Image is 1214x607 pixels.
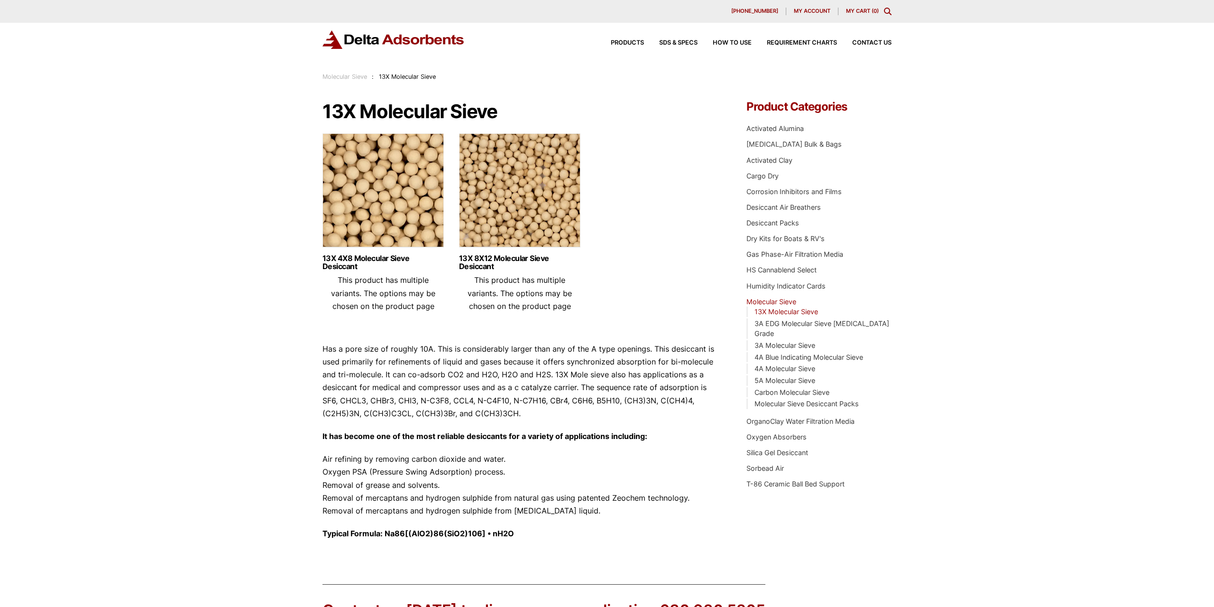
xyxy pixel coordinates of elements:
[746,266,817,274] a: HS Cannablend Select
[767,40,837,46] span: Requirement Charts
[746,417,855,425] a: OrganoClay Water Filtration Media
[752,40,837,46] a: Requirement Charts
[746,124,804,132] a: Activated Alumina
[611,40,644,46] span: Products
[754,308,818,316] a: 13X Molecular Sieve
[322,254,444,271] a: 13X 4X8 Molecular Sieve Desiccant
[698,40,752,46] a: How to Use
[322,343,718,420] p: Has a pore size of roughly 10A. This is considerably larger than any of the A type openings. This...
[596,40,644,46] a: Products
[322,431,647,441] strong: It has become one of the most reliable desiccants for a variety of applications including:
[746,172,779,180] a: Cargo Dry
[731,9,778,14] span: [PHONE_NUMBER]
[874,8,877,14] span: 0
[322,453,718,517] p: Air refining by removing carbon dioxide and water. Oxygen PSA (Pressure Swing Adsorption) process...
[746,101,892,112] h4: Product Categories
[754,319,889,338] a: 3A EDG Molecular Sieve [MEDICAL_DATA] Grade
[331,275,435,310] span: This product has multiple variants. The options may be chosen on the product page
[372,73,374,80] span: :
[837,40,892,46] a: Contact Us
[746,250,843,258] a: Gas Phase-Air Filtration Media
[746,187,842,196] a: Corrosion Inhibitors and Films
[644,40,698,46] a: SDS & SPECS
[846,8,879,14] a: My Cart (0)
[754,341,815,349] a: 3A Molecular Sieve
[794,9,830,14] span: My account
[746,480,845,488] a: T-86 Ceramic Ball Bed Support
[746,464,784,472] a: Sorbead Air
[786,8,838,15] a: My account
[322,73,367,80] a: Molecular Sieve
[468,275,572,310] span: This product has multiple variants. The options may be chosen on the product page
[322,30,465,49] img: Delta Adsorbents
[459,254,580,271] a: 13X 8X12 Molecular Sieve Desiccant
[754,400,859,408] a: Molecular Sieve Desiccant Packs
[852,40,892,46] span: Contact Us
[322,529,514,538] strong: Typical Formula: Na86[(AlO2)86(SiO2)106] • nH2O
[754,353,863,361] a: 4A Blue Indicating Molecular Sieve
[746,219,799,227] a: Desiccant Packs
[746,433,807,441] a: Oxygen Absorbers
[746,156,792,164] a: Activated Clay
[746,140,842,148] a: [MEDICAL_DATA] Bulk & Bags
[746,234,825,243] a: Dry Kits for Boats & RV's
[724,8,786,15] a: [PHONE_NUMBER]
[754,376,815,384] a: 5A Molecular Sieve
[713,40,752,46] span: How to Use
[659,40,698,46] span: SDS & SPECS
[379,73,436,80] span: 13X Molecular Sieve
[746,448,808,457] a: Silica Gel Desiccant
[746,298,796,306] a: Molecular Sieve
[746,203,821,211] a: Desiccant Air Breathers
[754,364,815,373] a: 4A Molecular Sieve
[322,101,718,122] h1: 13X Molecular Sieve
[884,8,892,15] div: Toggle Modal Content
[746,282,826,290] a: Humidity Indicator Cards
[754,388,829,396] a: Carbon Molecular Sieve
